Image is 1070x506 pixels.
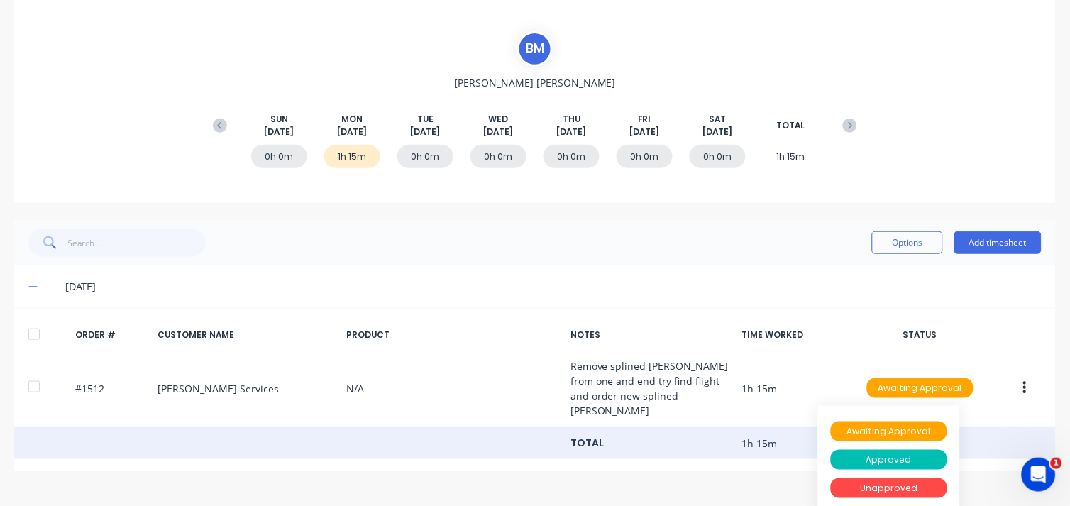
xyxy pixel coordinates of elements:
[557,126,587,138] span: [DATE]
[763,145,819,168] div: 1h 15m
[831,450,947,470] div: Approved
[158,329,335,341] div: CUSTOMER NAME
[346,329,559,341] div: PRODUCT
[831,422,947,441] div: Awaiting Approval
[818,417,960,446] button: Awaiting Approval
[638,113,651,126] span: FRI
[818,474,960,502] button: Unapproved
[341,113,363,126] span: MON
[483,126,513,138] span: [DATE]
[777,119,805,132] span: TOTAL
[617,145,673,168] div: 0h 0m
[417,113,434,126] span: TUE
[397,145,453,168] div: 0h 0m
[954,231,1042,254] button: Add timesheet
[470,145,526,168] div: 0h 0m
[866,378,974,399] button: Awaiting Approval
[75,329,146,341] div: ORDER #
[410,126,440,138] span: [DATE]
[517,31,553,67] div: B M
[251,145,307,168] div: 0h 0m
[324,145,380,168] div: 1h 15m
[1022,458,1056,492] iframe: Intercom live chat
[690,145,746,168] div: 0h 0m
[818,446,960,474] button: Approved
[831,478,947,498] div: Unapproved
[544,145,600,168] div: 0h 0m
[454,75,616,90] span: [PERSON_NAME] [PERSON_NAME]
[867,378,974,398] div: Awaiting Approval
[563,113,580,126] span: THU
[68,229,206,257] input: Search...
[703,126,733,138] span: [DATE]
[570,329,731,341] div: NOTES
[270,113,288,126] span: SUN
[860,329,981,341] div: STATUS
[742,329,849,341] div: TIME WORKED
[872,231,943,254] button: Options
[264,126,294,138] span: [DATE]
[488,113,508,126] span: WED
[65,279,1042,295] div: [DATE]
[1051,458,1062,469] span: 1
[630,126,660,138] span: [DATE]
[710,113,727,126] span: SAT
[337,126,367,138] span: [DATE]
